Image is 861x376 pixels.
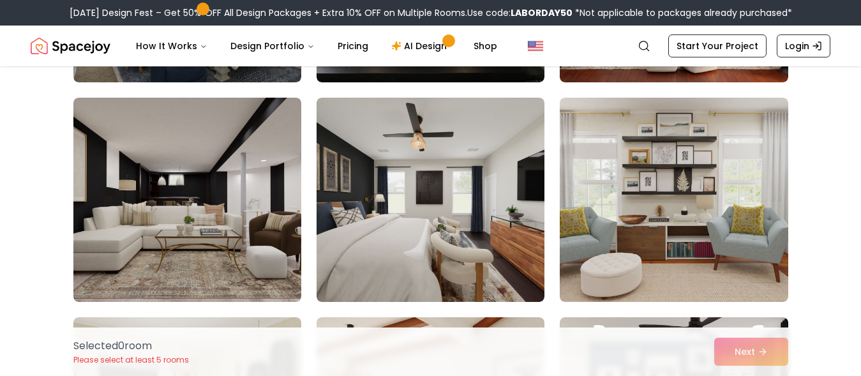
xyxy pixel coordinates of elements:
[560,98,788,302] img: Room room-12
[317,98,544,302] img: Room room-11
[73,355,189,365] p: Please select at least 5 rooms
[31,33,110,59] img: Spacejoy Logo
[73,98,301,302] img: Room room-10
[511,6,573,19] b: LABORDAY50
[467,6,573,19] span: Use code:
[573,6,792,19] span: *Not applicable to packages already purchased*
[381,33,461,59] a: AI Design
[70,6,792,19] div: [DATE] Design Fest – Get 50% OFF All Design Packages + Extra 10% OFF on Multiple Rooms.
[126,33,218,59] button: How It Works
[73,338,189,354] p: Selected 0 room
[31,33,110,59] a: Spacejoy
[126,33,507,59] nav: Main
[220,33,325,59] button: Design Portfolio
[528,38,543,54] img: United States
[463,33,507,59] a: Shop
[327,33,378,59] a: Pricing
[668,34,767,57] a: Start Your Project
[777,34,830,57] a: Login
[31,26,830,66] nav: Global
